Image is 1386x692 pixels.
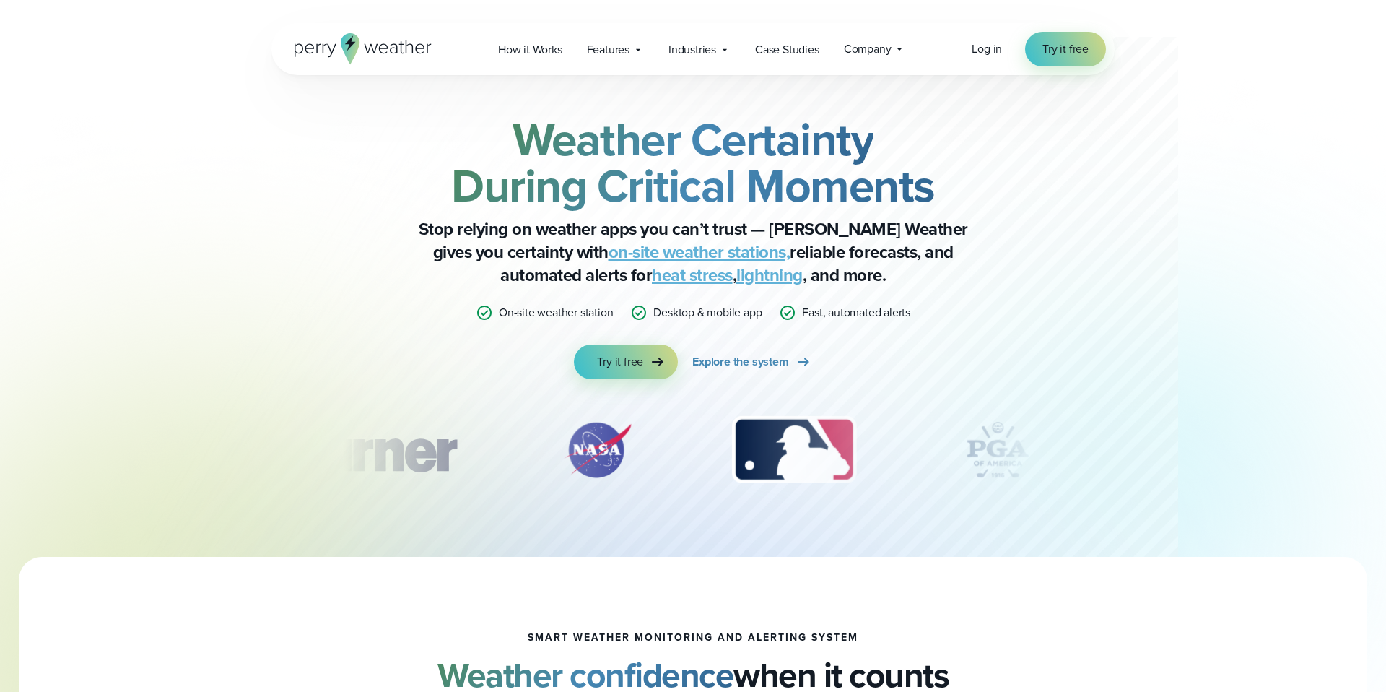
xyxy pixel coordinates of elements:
a: lightning [736,262,803,288]
p: Stop relying on weather apps you can’t trust — [PERSON_NAME] Weather gives you certainty with rel... [404,217,982,287]
a: Try it free [1025,32,1106,66]
p: Fast, automated alerts [802,304,910,321]
a: heat stress [652,262,733,288]
img: Turner-Construction_1.svg [273,414,478,486]
img: PGA.svg [940,414,1055,486]
a: Log in [972,40,1002,58]
div: 1 of 12 [273,414,478,486]
span: Explore the system [692,353,788,371]
p: Desktop & mobile app [653,304,762,321]
span: Industries [668,41,716,59]
span: Features [587,41,629,59]
div: 3 of 12 [718,414,870,486]
span: Case Studies [755,41,819,59]
span: Try it free [597,353,643,371]
a: How it Works [486,35,575,64]
img: MLB.svg [718,414,870,486]
div: 2 of 12 [547,414,648,486]
div: slideshow [344,414,1042,493]
span: How it Works [498,41,562,59]
p: On-site weather station [499,304,613,321]
span: Try it free [1042,40,1089,58]
img: NASA.svg [547,414,648,486]
a: Case Studies [743,35,832,64]
a: on-site weather stations, [609,239,790,265]
div: 4 of 12 [940,414,1055,486]
span: Log in [972,40,1002,57]
span: Company [844,40,892,58]
h1: smart weather monitoring and alerting system [528,632,858,644]
a: Explore the system [692,345,811,379]
strong: Weather Certainty During Critical Moments [451,105,935,220]
a: Try it free [574,345,678,379]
